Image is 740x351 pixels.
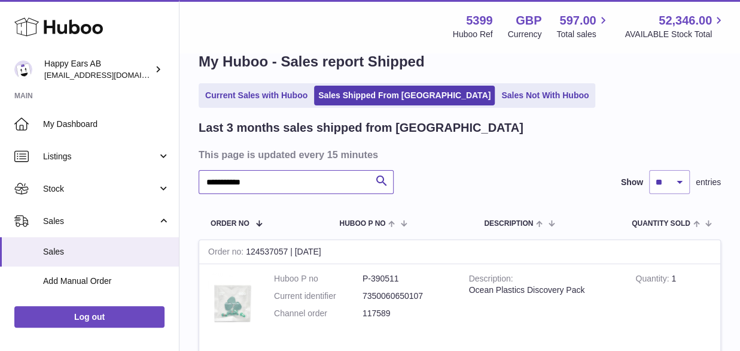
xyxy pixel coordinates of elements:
[625,29,726,40] span: AVAILABLE Stock Total
[43,183,157,195] span: Stock
[635,274,671,286] strong: Quantity
[469,274,513,286] strong: Description
[44,58,152,81] div: Happy Ears AB
[363,291,451,302] dd: 7350060650107
[44,70,176,80] span: [EMAIL_ADDRESS][DOMAIN_NAME]
[516,13,541,29] strong: GBP
[199,148,718,161] h3: This page is updated every 15 minutes
[339,220,385,228] span: Huboo P no
[556,13,610,40] a: 597.00 Total sales
[43,276,170,287] span: Add Manual Order
[466,13,493,29] strong: 5399
[484,220,533,228] span: Description
[363,273,451,285] dd: P-390511
[43,151,157,162] span: Listings
[621,177,643,188] label: Show
[696,177,721,188] span: entries
[199,240,720,264] div: 124537057 | [DATE]
[43,216,157,227] span: Sales
[363,308,451,319] dd: 117589
[632,220,690,228] span: Quantity Sold
[211,220,249,228] span: Order No
[274,291,363,302] dt: Current identifier
[508,29,542,40] div: Currency
[469,285,618,296] div: Ocean Plastics Discovery Pack
[201,86,312,105] a: Current Sales with Huboo
[274,308,363,319] dt: Channel order
[453,29,493,40] div: Huboo Ref
[559,13,596,29] span: 597.00
[199,120,523,136] h2: Last 3 months sales shipped from [GEOGRAPHIC_DATA]
[556,29,610,40] span: Total sales
[43,246,170,258] span: Sales
[14,306,165,328] a: Log out
[43,119,170,130] span: My Dashboard
[208,247,246,259] strong: Order no
[274,273,363,285] dt: Huboo P no
[208,273,256,333] img: 53991642634710.jpg
[14,60,32,78] img: 3pl@happyearsearplugs.com
[626,264,720,345] td: 1
[314,86,495,105] a: Sales Shipped From [GEOGRAPHIC_DATA]
[625,13,726,40] a: 52,346.00 AVAILABLE Stock Total
[199,52,721,71] h1: My Huboo - Sales report Shipped
[659,13,712,29] span: 52,346.00
[497,86,593,105] a: Sales Not With Huboo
